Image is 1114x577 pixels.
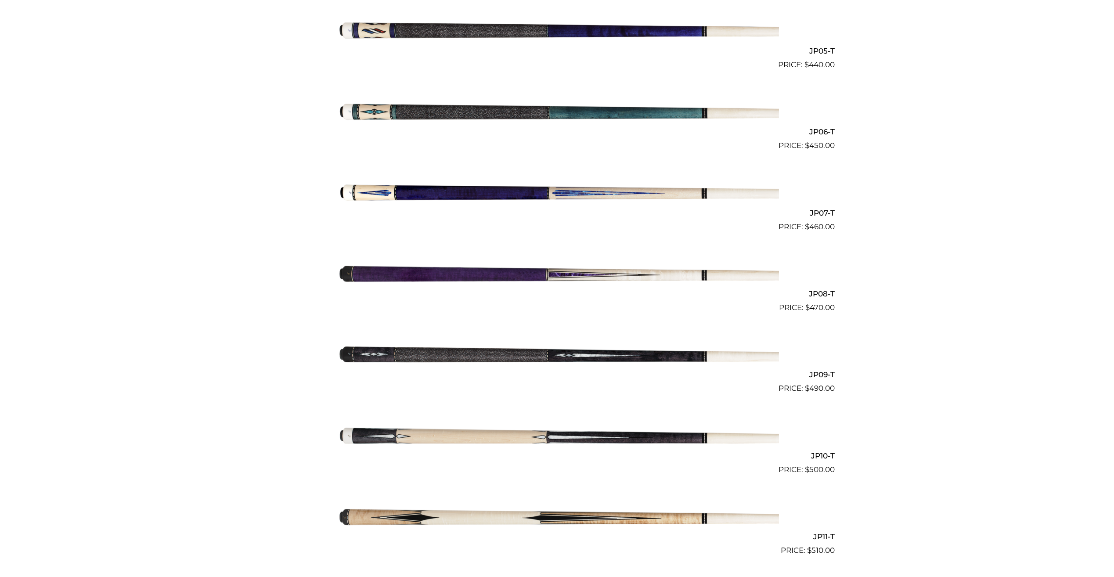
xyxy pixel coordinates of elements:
[805,465,809,474] span: $
[280,317,835,394] a: JP09-T $490.00
[335,155,779,229] img: JP07-T
[805,222,809,231] span: $
[280,236,835,314] a: JP08-T $470.00
[807,546,811,555] span: $
[335,236,779,310] img: JP08-T
[335,74,779,148] img: JP06-T
[805,384,835,393] bdi: 490.00
[280,529,835,545] h2: JP11-T
[335,479,779,553] img: JP11-T
[805,465,835,474] bdi: 500.00
[280,479,835,556] a: JP11-T $510.00
[280,43,835,59] h2: JP05-T
[280,124,835,140] h2: JP06-T
[804,60,809,69] span: $
[805,384,809,393] span: $
[805,222,835,231] bdi: 460.00
[805,303,835,312] bdi: 470.00
[335,398,779,472] img: JP10-T
[280,367,835,383] h2: JP09-T
[807,546,835,555] bdi: 510.00
[335,317,779,391] img: JP09-T
[280,447,835,464] h2: JP10-T
[280,74,835,151] a: JP06-T $450.00
[805,303,810,312] span: $
[280,205,835,221] h2: JP07-T
[804,60,835,69] bdi: 440.00
[280,155,835,232] a: JP07-T $460.00
[805,141,835,150] bdi: 450.00
[805,141,809,150] span: $
[280,398,835,475] a: JP10-T $500.00
[280,286,835,302] h2: JP08-T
